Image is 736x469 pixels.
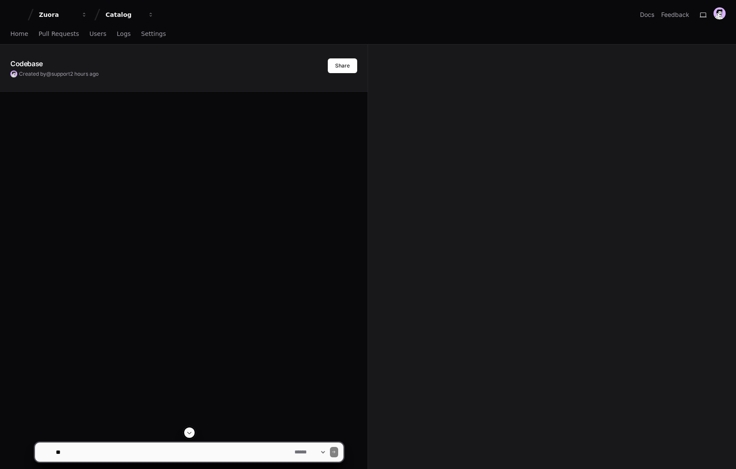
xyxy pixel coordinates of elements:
[38,24,79,44] a: Pull Requests
[10,59,43,68] app-text-character-animate: Codebase
[117,31,131,36] span: Logs
[51,71,70,77] span: support
[141,24,166,44] a: Settings
[661,10,689,19] button: Feedback
[141,31,166,36] span: Settings
[10,71,17,77] img: avatar
[10,24,28,44] a: Home
[10,31,28,36] span: Home
[38,31,79,36] span: Pull Requests
[328,58,357,73] button: Share
[70,71,99,77] span: 2 hours ago
[35,7,91,22] button: Zuora
[106,10,143,19] div: Catalog
[640,10,654,19] a: Docs
[90,31,106,36] span: Users
[39,10,76,19] div: Zuora
[19,71,99,77] span: Created by
[714,7,726,19] img: avatar
[46,71,51,77] span: @
[90,24,106,44] a: Users
[117,24,131,44] a: Logs
[102,7,157,22] button: Catalog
